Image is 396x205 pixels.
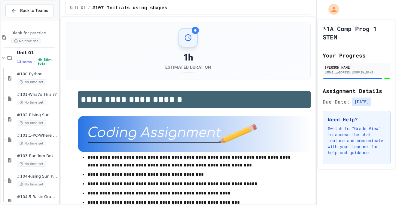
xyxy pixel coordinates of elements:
[17,72,57,77] span: #100-Python
[70,6,85,11] span: Unit 01
[323,87,391,95] h2: Assignment Details
[17,50,57,55] span: Unit 01
[17,100,46,105] span: No time set
[165,64,211,70] div: Estimated Duration
[352,98,371,106] span: [DATE]
[17,194,57,200] span: #104.5-Basic Graphics Review
[324,64,389,70] div: [PERSON_NAME]
[5,4,54,17] button: Back to Teams
[323,51,391,60] h2: Your Progress
[17,113,57,118] span: #102-Rising Sun
[17,154,57,159] span: #103-Random Box
[17,92,57,97] span: #101-What's This ??
[17,120,46,126] span: No time set
[17,79,46,85] span: No time set
[34,59,35,64] span: •
[17,182,46,187] span: No time set
[324,70,389,75] div: [EMAIL_ADDRESS][DOMAIN_NAME]
[323,98,350,105] span: Due Date:
[165,52,211,63] div: 1h
[11,31,57,36] span: Blank for practice
[17,161,46,167] span: No time set
[17,174,57,179] span: #104-Rising Sun Plus
[17,141,46,146] span: No time set
[17,60,32,64] span: 13 items
[92,5,167,12] span: #107 Initials using shapes
[11,38,41,44] span: No time set
[323,24,391,41] h1: *1A Comp Prog 1 STEM
[38,58,57,66] span: 4h 30m total
[328,126,385,156] p: Switch to "Grade View" to access the chat feature and communicate with your teacher for help and ...
[20,8,48,14] span: Back to Teams
[322,2,341,16] div: My Account
[328,116,385,123] h3: Need Help?
[88,6,90,11] span: /
[17,133,57,138] span: #101.1-PC-Where am I?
